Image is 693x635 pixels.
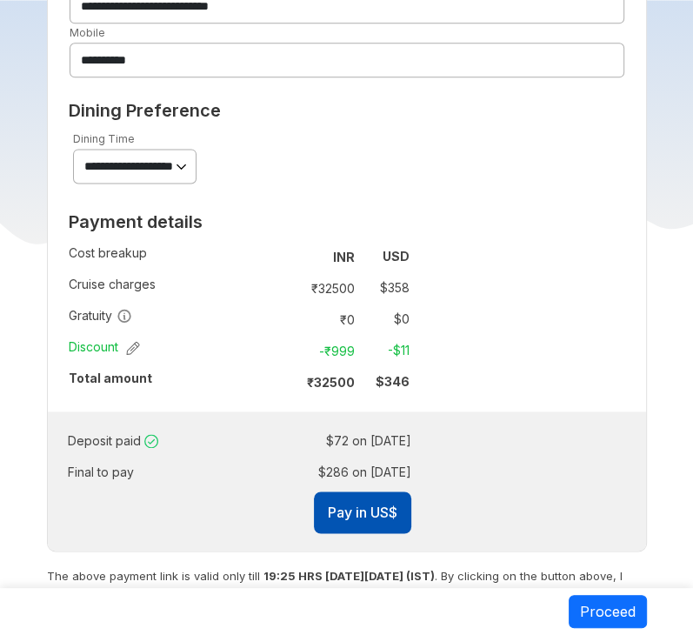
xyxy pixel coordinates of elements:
td: $ 286 on [DATE] [252,460,411,485]
strong: Total amount [69,371,152,385]
td: : [281,366,289,398]
strong: $ 346 [376,374,410,389]
td: Final to pay [68,457,246,488]
td: -₹ 999 [289,338,362,363]
span: Gratuity [69,307,132,324]
td: : [281,272,289,304]
td: : [245,457,251,488]
strong: 19:25 HRS [DATE][DATE] (IST) [263,568,435,582]
td: : [281,241,289,272]
strong: ₹ 32500 [307,375,355,390]
td: ₹ 32500 [289,276,362,300]
h2: Dining Preference [69,100,625,121]
label: Dining Time [73,132,135,145]
button: Proceed [569,595,647,628]
td: : [281,335,289,366]
td: $ 0 [362,307,410,331]
strong: USD [383,249,410,264]
td: $ 72 on [DATE] [252,429,411,453]
td: Cost breakup [69,241,281,272]
label: Mobile [70,26,105,39]
td: ₹ 0 [289,307,362,331]
td: : [281,304,289,335]
span: Discount [69,338,140,356]
td: -$ 11 [362,338,410,363]
td: : [245,425,251,457]
h2: Payment details [69,211,410,232]
td: Cruise charges [69,272,281,304]
td: Deposit paid [68,425,246,457]
button: Pay in US$ [314,491,411,533]
td: $ 358 [362,276,410,300]
strong: INR [333,250,355,264]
